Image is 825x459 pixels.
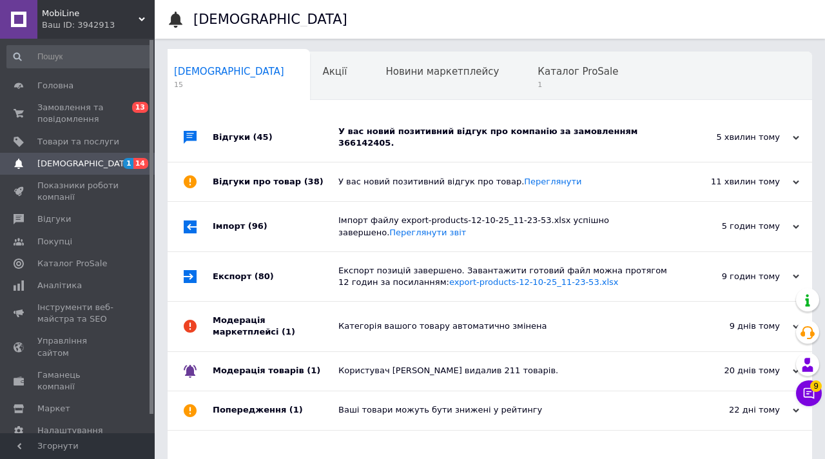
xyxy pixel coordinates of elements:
[37,213,71,225] span: Відгуки
[213,252,338,301] div: Експорт
[282,327,295,337] span: (1)
[338,126,670,149] div: У вас новий позитивний відгук про компанію за замовленням 366142405.
[307,366,320,375] span: (1)
[289,405,303,415] span: (1)
[248,221,267,231] span: (96)
[37,80,73,92] span: Головна
[255,271,274,281] span: (80)
[253,132,273,142] span: (45)
[37,280,82,291] span: Аналітика
[37,102,119,125] span: Замовлення та повідомлення
[670,220,799,232] div: 5 годин тому
[338,265,670,288] div: Експорт позицій завершено. Завантажити готовий файл можна протягом 12 годин за посиланням:
[37,335,119,358] span: Управління сайтом
[338,320,670,332] div: Категорія вашого товару автоматично змінена
[6,45,152,68] input: Пошук
[37,180,119,203] span: Показники роботи компанії
[213,162,338,201] div: Відгуки про товар
[123,158,133,169] span: 1
[37,302,119,325] span: Інструменти веб-майстра та SEO
[133,158,148,169] span: 14
[213,391,338,430] div: Попередження
[37,236,72,248] span: Покупці
[670,271,799,282] div: 9 годин тому
[338,215,670,238] div: Імпорт файлу export-products-12-10-25_11-23-53.xlsx успішно завершено.
[213,302,338,351] div: Модерація маркетплейсі
[42,8,139,19] span: MobiLine
[37,403,70,415] span: Маркет
[670,365,799,376] div: 20 днів тому
[449,277,619,287] a: export-products-12-10-25_11-23-53.xlsx
[174,66,284,77] span: [DEMOGRAPHIC_DATA]
[538,66,618,77] span: Каталог ProSale
[304,177,324,186] span: (38)
[37,425,103,436] span: Налаштування
[213,352,338,391] div: Модерація товарів
[810,380,822,392] span: 9
[174,80,284,90] span: 15
[338,365,670,376] div: Користувач [PERSON_NAME] видалив 211 товарів.
[213,202,338,251] div: Імпорт
[37,158,133,170] span: [DEMOGRAPHIC_DATA]
[193,12,347,27] h1: [DEMOGRAPHIC_DATA]
[385,66,499,77] span: Новини маркетплейсу
[132,102,148,113] span: 13
[37,136,119,148] span: Товари та послуги
[524,177,581,186] a: Переглянути
[670,176,799,188] div: 11 хвилин тому
[42,19,155,31] div: Ваш ID: 3942913
[389,228,466,237] a: Переглянути звіт
[37,369,119,393] span: Гаманець компанії
[213,113,338,162] div: Відгуки
[338,176,670,188] div: У вас новий позитивний відгук про товар.
[538,80,618,90] span: 1
[670,132,799,143] div: 5 хвилин тому
[323,66,347,77] span: Акції
[670,404,799,416] div: 22 дні тому
[338,404,670,416] div: Ваші товари можуть бути знижені у рейтингу
[37,258,107,269] span: Каталог ProSale
[670,320,799,332] div: 9 днів тому
[796,380,822,406] button: Чат з покупцем9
